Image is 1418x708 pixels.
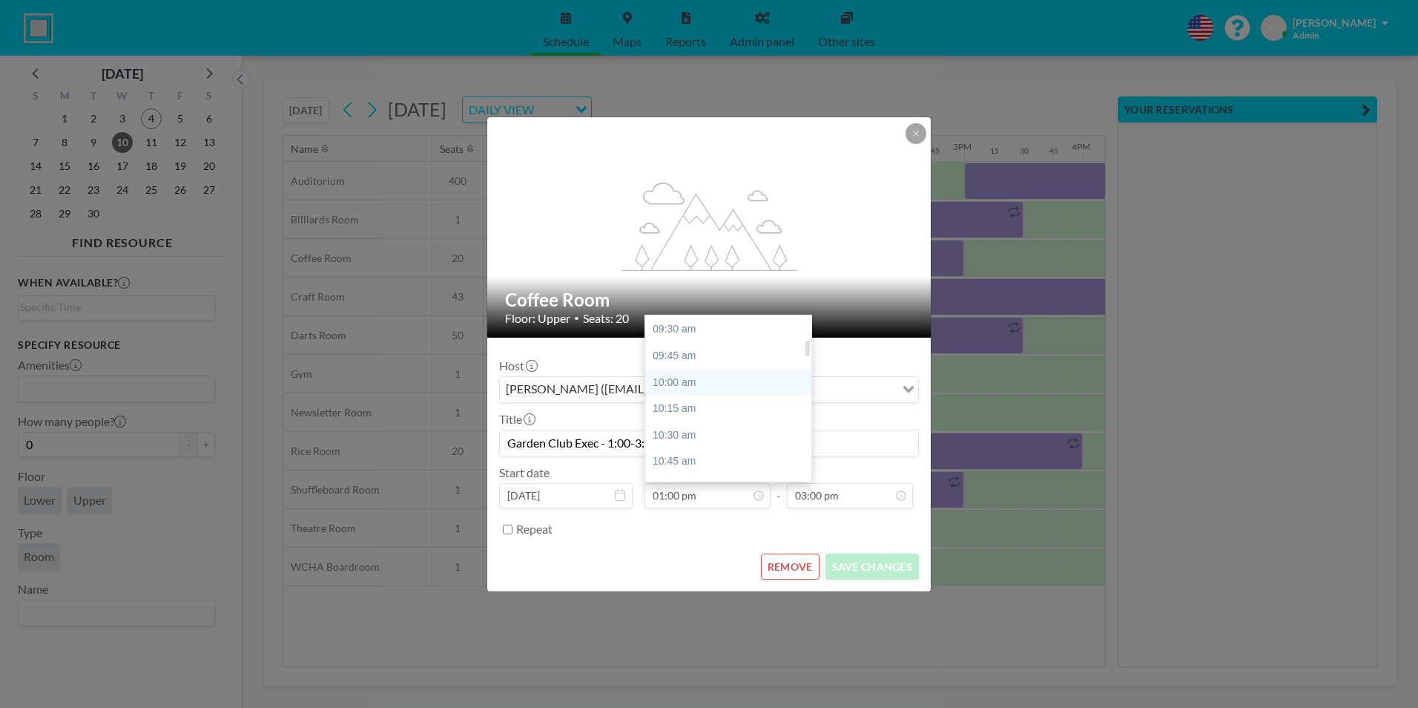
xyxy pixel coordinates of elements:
[776,471,781,503] span: -
[645,370,819,396] div: 10:00 am
[622,181,797,270] g: flex-grow: 1.2;
[500,430,918,456] input: (No title)
[645,343,819,370] div: 09:45 am
[645,316,819,343] div: 09:30 am
[645,475,819,502] div: 11:00 am
[516,522,553,537] label: Repeat
[645,422,819,449] div: 10:30 am
[825,554,919,580] button: SAVE CHANGES
[809,380,894,399] input: Search for option
[645,448,819,475] div: 10:45 am
[499,465,550,480] label: Start date
[505,289,914,311] h2: Coffee Room
[645,396,819,422] div: 10:15 am
[583,311,629,326] span: Seats: 20
[499,412,534,427] label: Title
[574,312,579,324] span: •
[503,380,808,399] span: [PERSON_NAME] ([EMAIL_ADDRESS][DOMAIN_NAME])
[500,377,918,402] div: Search for option
[505,311,570,326] span: Floor: Upper
[761,554,820,580] button: REMOVE
[499,358,536,373] label: Host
